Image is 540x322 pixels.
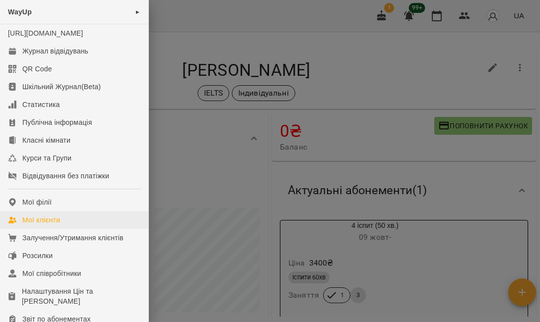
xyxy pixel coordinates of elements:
[22,46,88,56] div: Журнал відвідувань
[22,233,124,243] div: Залучення/Утримання клієнтів
[22,268,81,278] div: Мої співробітники
[22,153,71,163] div: Курси та Групи
[22,100,60,109] div: Статистика
[22,117,92,127] div: Публічна інформація
[22,171,109,181] div: Відвідування без платіжки
[22,215,60,225] div: Мої клієнти
[22,135,70,145] div: Класні кімнати
[22,286,140,306] div: Налаштування Цін та [PERSON_NAME]
[8,29,83,37] a: [URL][DOMAIN_NAME]
[8,8,32,16] span: WayUp
[22,64,52,74] div: QR Code
[22,82,101,92] div: Шкільний Журнал(Beta)
[22,251,53,261] div: Розсилки
[22,197,52,207] div: Мої філії
[135,8,140,16] span: ►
